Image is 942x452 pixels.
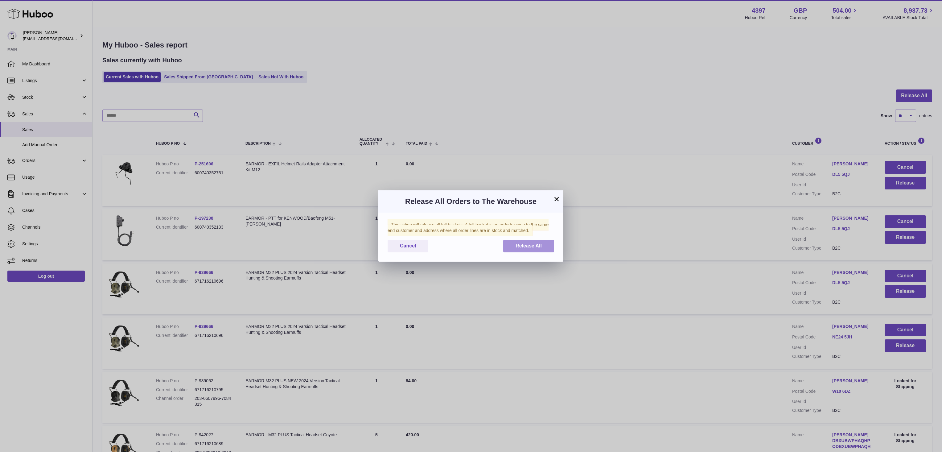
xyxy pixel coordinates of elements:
[388,197,554,206] h3: Release All Orders to The Warehouse
[503,240,554,252] button: Release All
[388,219,549,236] span: This action will release all full baskets. A full basket is an order/s going to the same end cust...
[516,243,542,248] span: Release All
[388,240,428,252] button: Cancel
[553,195,560,203] button: ×
[400,243,416,248] span: Cancel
